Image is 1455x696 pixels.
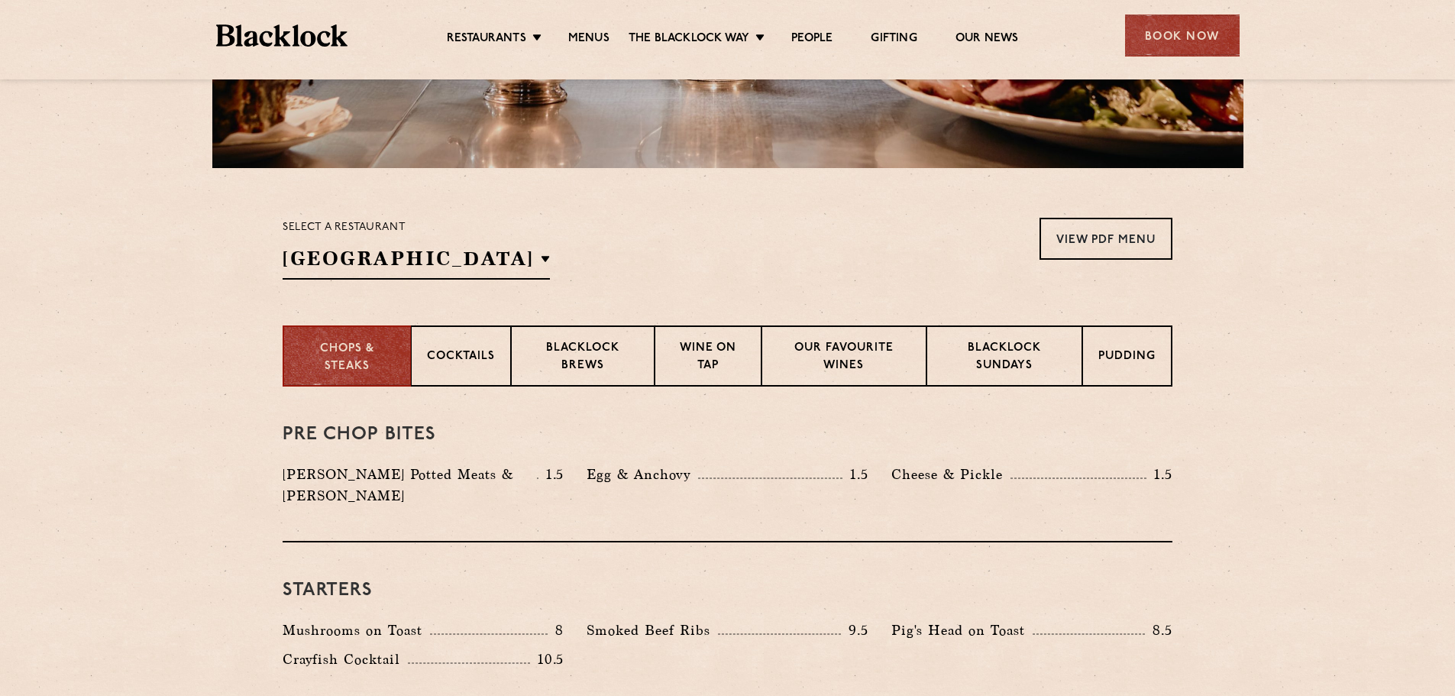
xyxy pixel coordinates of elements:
p: 8 [548,620,564,640]
p: Wine on Tap [671,340,745,376]
p: Smoked Beef Ribs [587,620,718,641]
a: People [791,31,833,48]
a: The Blacklock Way [629,31,749,48]
p: Pudding [1098,348,1156,367]
p: Select a restaurant [283,218,550,238]
p: 10.5 [530,649,564,669]
a: Gifting [871,31,917,48]
p: Cheese & Pickle [891,464,1010,485]
p: Pig's Head on Toast [891,620,1033,641]
p: Crayfish Cocktail [283,649,408,670]
a: Our News [955,31,1019,48]
a: Menus [568,31,609,48]
img: BL_Textured_Logo-footer-cropped.svg [216,24,348,47]
p: [PERSON_NAME] Potted Meats & [PERSON_NAME] [283,464,537,507]
p: Egg & Anchovy [587,464,698,485]
a: View PDF Menu [1040,218,1172,260]
p: 1.5 [538,465,564,484]
p: Cocktails [427,348,495,367]
p: Mushrooms on Toast [283,620,430,641]
p: Our favourite wines [778,340,910,376]
p: 1.5 [1146,465,1172,484]
p: Chops & Steaks [299,341,395,375]
p: Blacklock Brews [527,340,639,376]
p: 9.5 [841,620,868,640]
h3: Starters [283,581,1172,601]
div: Book Now [1125,15,1240,57]
p: 1.5 [842,465,868,484]
h2: [GEOGRAPHIC_DATA] [283,245,550,280]
h3: Pre Chop Bites [283,425,1172,445]
p: 8.5 [1145,620,1172,640]
p: Blacklock Sundays [943,340,1066,376]
a: Restaurants [447,31,526,48]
